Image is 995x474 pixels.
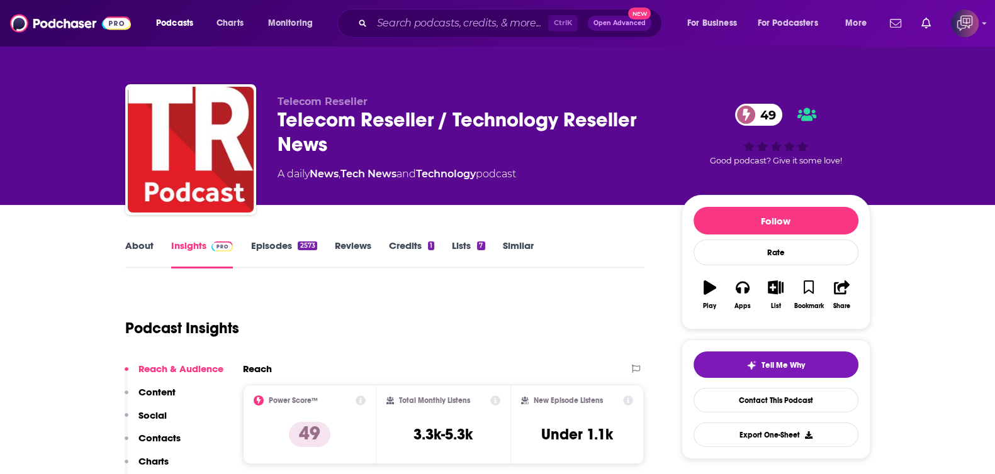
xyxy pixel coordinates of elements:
div: Search podcasts, credits, & more... [349,9,674,38]
button: tell me why sparkleTell Me Why [694,351,858,378]
a: Technology [416,168,476,180]
button: open menu [147,13,210,33]
button: Bookmark [792,272,825,317]
p: 49 [289,422,330,447]
a: Show notifications dropdown [916,13,936,34]
img: User Profile [951,9,979,37]
button: Contacts [125,432,181,455]
a: Episodes2573 [250,240,317,268]
img: Telecom Reseller / Technology Reseller News [128,87,254,212]
a: Show notifications dropdown [885,13,906,34]
a: Similar [503,240,534,268]
div: A daily podcast [278,167,516,182]
p: Social [138,409,167,421]
button: Content [125,386,176,409]
button: Show profile menu [951,9,979,37]
span: , [339,168,340,180]
img: Podchaser - Follow, Share and Rate Podcasts [10,11,131,35]
button: List [759,272,792,317]
button: open menu [259,13,329,33]
a: Reviews [335,240,371,268]
h2: Power Score™ [269,396,318,405]
span: 49 [748,104,782,126]
button: open menu [836,13,882,33]
span: Logged in as corioliscompany [951,9,979,37]
span: Podcasts [156,14,193,32]
span: and [396,168,416,180]
button: open menu [678,13,753,33]
span: Tell Me Why [762,360,805,370]
h3: Under 1.1k [541,425,613,444]
button: Play [694,272,726,317]
span: Charts [216,14,244,32]
a: 49 [735,104,782,126]
button: Reach & Audience [125,363,223,386]
button: Export One-Sheet [694,422,858,447]
a: Credits1 [389,240,434,268]
button: Share [825,272,858,317]
span: New [628,8,651,19]
a: InsightsPodchaser Pro [171,240,233,268]
button: open menu [750,13,836,33]
img: tell me why sparkle [746,360,756,370]
div: Share [833,302,850,310]
p: Charts [138,455,169,467]
a: Tech News [340,168,396,180]
h1: Podcast Insights [125,319,239,338]
span: Monitoring [268,14,313,32]
input: Search podcasts, credits, & more... [372,13,548,33]
p: Contacts [138,432,181,444]
span: For Podcasters [758,14,818,32]
a: Contact This Podcast [694,388,858,412]
button: Follow [694,207,858,234]
span: Good podcast? Give it some love! [710,156,842,165]
div: Bookmark [794,302,823,310]
h2: Total Monthly Listens [399,396,470,405]
div: Play [703,302,716,310]
div: 7 [477,241,485,250]
img: Podchaser Pro [211,241,233,251]
button: Social [125,409,167,433]
div: Apps [734,302,751,310]
h2: New Episode Listens [534,396,603,405]
button: Apps [726,272,759,317]
div: Rate [694,240,858,265]
h3: 3.3k-5.3k [413,425,473,444]
span: Ctrl K [548,15,578,31]
div: 1 [428,241,434,250]
span: More [845,14,867,32]
div: 49Good podcast? Give it some love! [682,96,870,174]
button: Open AdvancedNew [588,16,651,31]
a: Lists7 [452,240,485,268]
a: About [125,240,154,268]
span: For Business [687,14,737,32]
span: Telecom Reseller [278,96,368,107]
a: News [310,168,339,180]
h2: Reach [243,363,272,375]
div: 2573 [298,241,317,250]
p: Reach & Audience [138,363,223,375]
div: List [771,302,781,310]
a: Charts [208,13,251,33]
p: Content [138,386,176,398]
span: Open Advanced [593,20,646,26]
